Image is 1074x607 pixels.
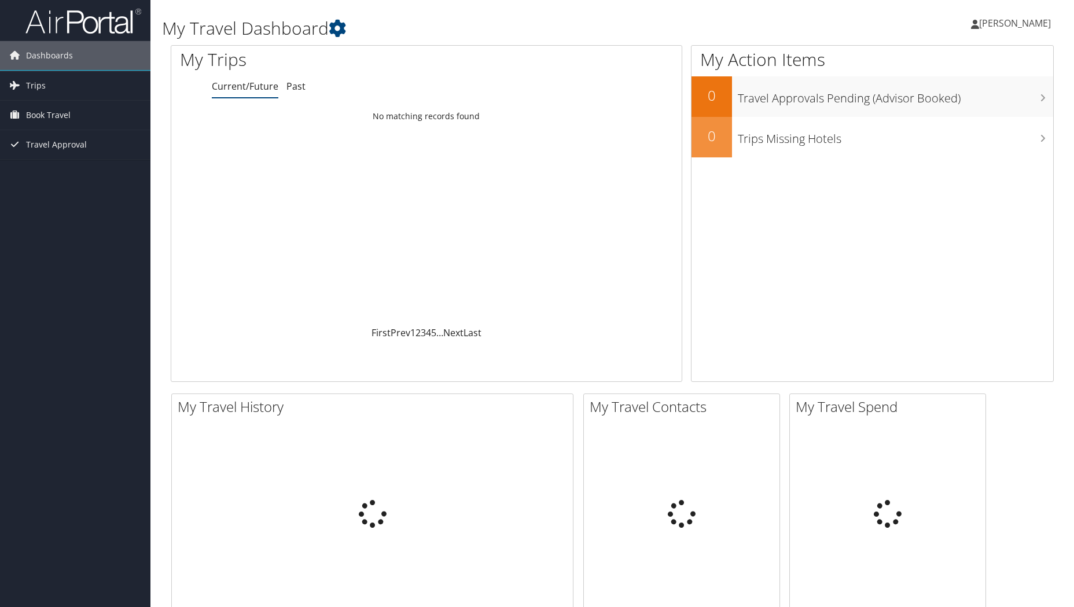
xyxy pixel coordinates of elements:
[426,326,431,339] a: 4
[180,47,460,72] h1: My Trips
[25,8,141,35] img: airportal-logo.png
[738,84,1053,106] h3: Travel Approvals Pending (Advisor Booked)
[971,6,1062,41] a: [PERSON_NAME]
[26,101,71,130] span: Book Travel
[171,106,682,127] td: No matching records found
[590,397,779,417] h2: My Travel Contacts
[410,326,415,339] a: 1
[692,126,732,146] h2: 0
[692,86,732,105] h2: 0
[415,326,421,339] a: 2
[738,125,1053,147] h3: Trips Missing Hotels
[178,397,573,417] h2: My Travel History
[436,326,443,339] span: …
[421,326,426,339] a: 3
[431,326,436,339] a: 5
[212,80,278,93] a: Current/Future
[796,397,985,417] h2: My Travel Spend
[286,80,306,93] a: Past
[979,17,1051,30] span: [PERSON_NAME]
[692,76,1053,117] a: 0Travel Approvals Pending (Advisor Booked)
[26,41,73,70] span: Dashboards
[464,326,481,339] a: Last
[692,117,1053,157] a: 0Trips Missing Hotels
[26,71,46,100] span: Trips
[391,326,410,339] a: Prev
[372,326,391,339] a: First
[26,130,87,159] span: Travel Approval
[162,16,762,41] h1: My Travel Dashboard
[443,326,464,339] a: Next
[692,47,1053,72] h1: My Action Items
